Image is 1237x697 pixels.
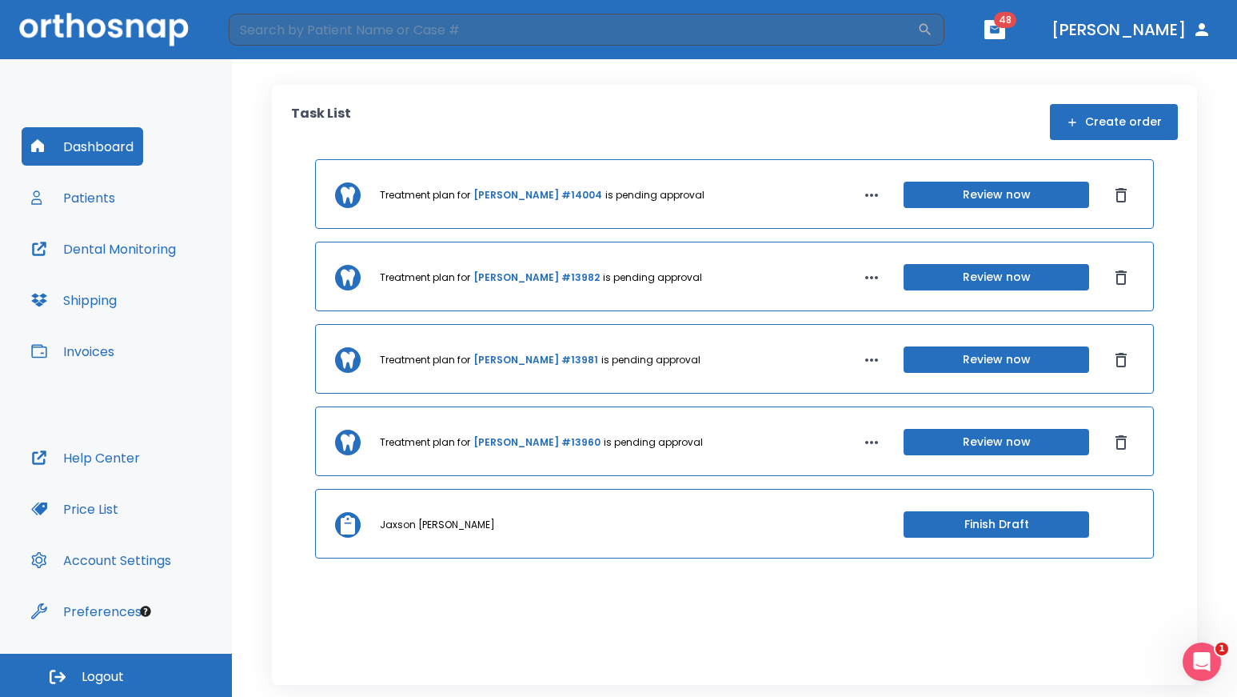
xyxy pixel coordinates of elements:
a: [PERSON_NAME] #13982 [473,270,600,285]
button: Finish Draft [904,511,1089,538]
button: Invoices [22,332,124,371]
a: [PERSON_NAME] #14004 [473,188,602,202]
span: Logout [82,668,124,686]
p: Task List [291,104,351,140]
button: Dismiss [1108,182,1134,208]
button: Dashboard [22,127,143,166]
iframe: Intercom live chat [1183,643,1221,681]
p: is pending approval [604,435,703,450]
a: [PERSON_NAME] #13981 [473,353,598,367]
button: Dental Monitoring [22,230,186,268]
button: Preferences [22,592,151,631]
button: [PERSON_NAME] [1045,15,1218,44]
a: [PERSON_NAME] #13960 [473,435,601,450]
button: Review now [904,264,1089,290]
p: is pending approval [603,270,702,285]
span: 48 [994,12,1016,28]
input: Search by Patient Name or Case # [229,14,917,46]
button: Review now [904,429,1089,455]
p: Jaxson [PERSON_NAME] [380,518,495,532]
button: Dismiss [1108,347,1134,373]
button: Review now [904,346,1089,373]
button: Review now [904,182,1089,208]
p: is pending approval [605,188,704,202]
button: Price List [22,490,128,528]
p: Treatment plan for [380,188,470,202]
button: Shipping [22,281,126,319]
p: Treatment plan for [380,435,470,450]
img: Orthosnap [19,13,189,46]
span: 1 [1215,643,1228,655]
button: Dismiss [1108,430,1134,455]
button: Account Settings [22,541,181,579]
p: Treatment plan for [380,270,470,285]
div: Tooltip anchor [138,604,153,619]
button: Create order [1050,104,1178,140]
p: Treatment plan for [380,353,470,367]
button: Help Center [22,439,150,477]
p: is pending approval [601,353,700,367]
button: Patients [22,178,125,217]
button: Dismiss [1108,265,1134,290]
